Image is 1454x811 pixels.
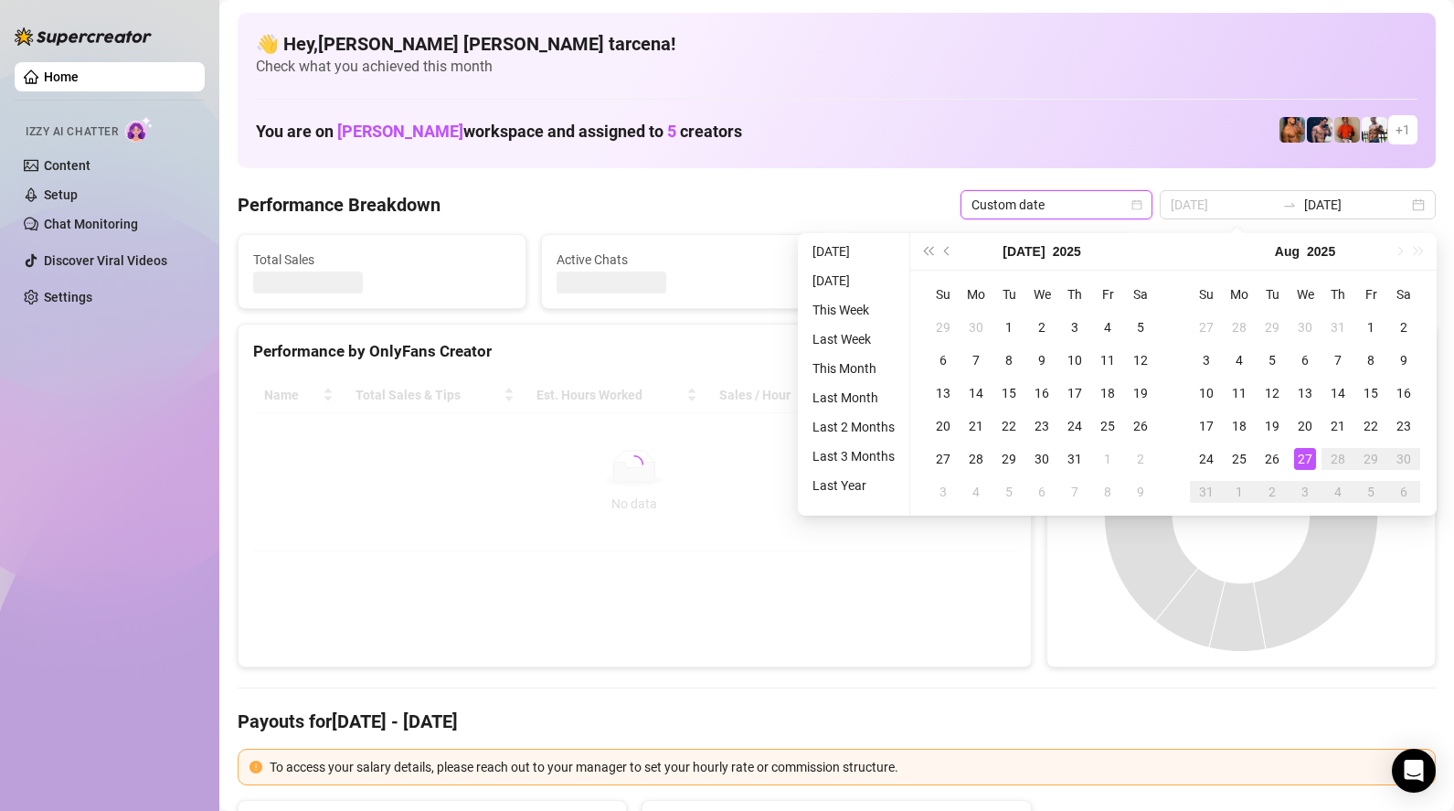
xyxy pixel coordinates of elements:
div: 8 [1097,481,1119,503]
a: Home [44,69,79,84]
a: Chat Monitoring [44,217,138,231]
th: Su [1190,278,1223,311]
button: Last year (Control + left) [918,233,938,270]
th: Fr [1354,278,1387,311]
td: 2025-08-31 [1190,475,1223,508]
td: 2025-08-01 [1091,443,1124,475]
td: 2025-09-06 [1387,475,1420,508]
div: 6 [932,349,954,371]
div: 18 [1097,382,1119,404]
td: 2025-07-14 [960,377,992,410]
div: 9 [1031,349,1053,371]
td: 2025-08-29 [1354,443,1387,475]
li: This Week [805,299,902,321]
div: 25 [1228,448,1250,470]
div: 21 [1327,415,1349,437]
td: 2025-08-19 [1256,410,1289,443]
th: Th [1321,278,1354,311]
div: Performance by OnlyFans Creator [253,339,1016,364]
td: 2025-09-05 [1354,475,1387,508]
td: 2025-07-07 [960,344,992,377]
div: 5 [1261,349,1283,371]
td: 2025-08-02 [1387,311,1420,344]
div: 9 [1130,481,1152,503]
th: Tu [1256,278,1289,311]
h1: You are on workspace and assigned to creators [256,122,742,142]
div: 26 [1261,448,1283,470]
span: [PERSON_NAME] [337,122,463,141]
td: 2025-07-30 [1025,443,1058,475]
td: 2025-08-05 [1256,344,1289,377]
div: 10 [1064,349,1086,371]
span: Check what you achieved this month [256,57,1417,77]
div: 3 [1195,349,1217,371]
div: 9 [1393,349,1415,371]
div: 29 [1360,448,1382,470]
td: 2025-08-20 [1289,410,1321,443]
td: 2025-08-22 [1354,410,1387,443]
td: 2025-08-04 [960,475,992,508]
th: We [1025,278,1058,311]
img: Axel [1307,117,1332,143]
li: Last Week [805,328,902,350]
div: 7 [1327,349,1349,371]
td: 2025-07-31 [1321,311,1354,344]
div: 23 [1393,415,1415,437]
td: 2025-07-13 [927,377,960,410]
div: 7 [965,349,987,371]
td: 2025-07-15 [992,377,1025,410]
a: Settings [44,290,92,304]
td: 2025-07-20 [927,410,960,443]
div: 4 [1097,316,1119,338]
div: 22 [998,415,1020,437]
div: 28 [965,448,987,470]
div: 5 [1360,481,1382,503]
button: Previous month (PageUp) [938,233,958,270]
div: 17 [1064,382,1086,404]
input: End date [1304,195,1408,215]
div: 11 [1228,382,1250,404]
td: 2025-08-25 [1223,443,1256,475]
td: 2025-08-17 [1190,410,1223,443]
td: 2025-08-08 [1354,344,1387,377]
td: 2025-08-02 [1124,443,1157,475]
div: 2 [1393,316,1415,338]
div: 31 [1327,316,1349,338]
div: 2 [1130,448,1152,470]
div: 2 [1031,316,1053,338]
td: 2025-07-09 [1025,344,1058,377]
div: 20 [1294,415,1316,437]
div: Open Intercom Messenger [1392,749,1436,793]
td: 2025-08-27 [1289,443,1321,475]
td: 2025-07-27 [927,443,960,475]
td: 2025-08-12 [1256,377,1289,410]
div: To access your salary details, please reach out to your manager to set your hourly rate or commis... [270,757,1424,777]
td: 2025-07-16 [1025,377,1058,410]
li: Last Month [805,387,902,409]
td: 2025-07-24 [1058,410,1091,443]
img: Justin [1334,117,1360,143]
h4: 👋 Hey, [PERSON_NAME] [PERSON_NAME] tarcena ! [256,31,1417,57]
td: 2025-08-24 [1190,443,1223,475]
div: 15 [998,382,1020,404]
div: 8 [1360,349,1382,371]
td: 2025-08-28 [1321,443,1354,475]
div: 26 [1130,415,1152,437]
td: 2025-08-21 [1321,410,1354,443]
div: 31 [1064,448,1086,470]
span: Custom date [971,191,1141,219]
td: 2025-08-06 [1025,475,1058,508]
li: [DATE] [805,240,902,262]
td: 2025-08-18 [1223,410,1256,443]
td: 2025-08-13 [1289,377,1321,410]
td: 2025-07-10 [1058,344,1091,377]
td: 2025-07-06 [927,344,960,377]
div: 4 [965,481,987,503]
div: 28 [1327,448,1349,470]
div: 29 [998,448,1020,470]
div: 19 [1261,415,1283,437]
td: 2025-07-03 [1058,311,1091,344]
div: 4 [1228,349,1250,371]
td: 2025-08-23 [1387,410,1420,443]
th: Fr [1091,278,1124,311]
